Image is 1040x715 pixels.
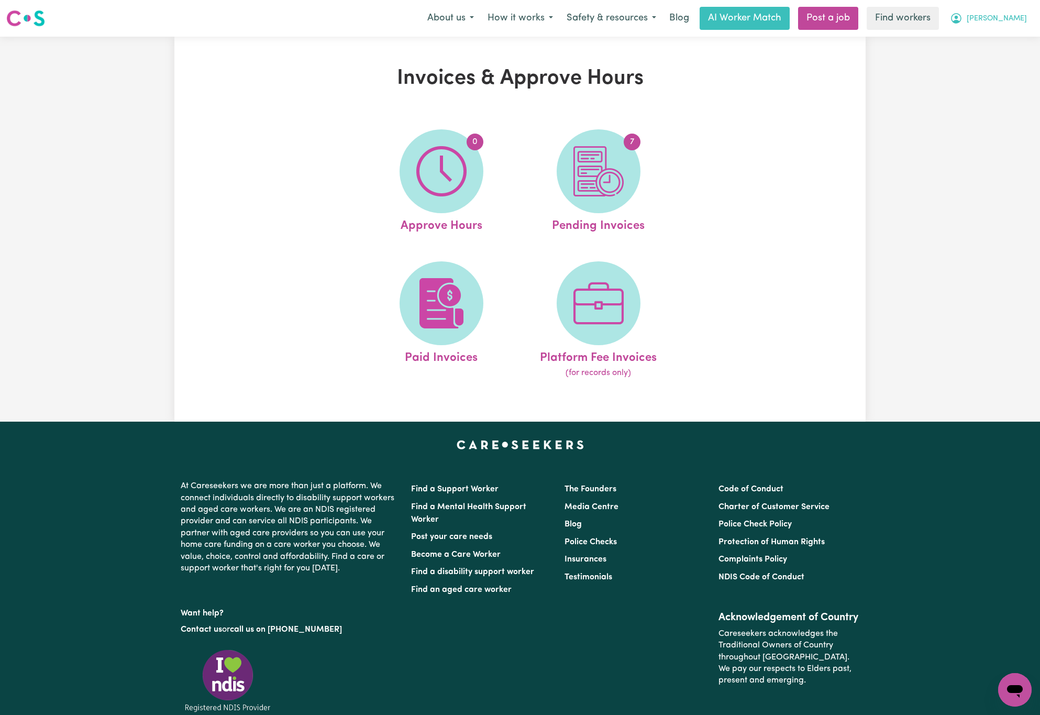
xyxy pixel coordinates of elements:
[181,620,399,640] p: or
[523,261,674,380] a: Platform Fee Invoices(for records only)
[565,538,617,546] a: Police Checks
[411,586,512,594] a: Find an aged care worker
[718,520,792,529] a: Police Check Policy
[366,261,517,380] a: Paid Invoices
[624,134,640,150] span: 7
[867,7,939,30] a: Find workers
[718,538,825,546] a: Protection of Human Rights
[181,648,275,713] img: Registered NDIS provider
[998,673,1032,707] iframe: Button to launch messaging window
[560,7,663,29] button: Safety & resources
[718,555,787,564] a: Complaints Policy
[552,213,645,235] span: Pending Invoices
[718,624,859,691] p: Careseekers acknowledges the Traditional Owners of Country throughout [GEOGRAPHIC_DATA]. We pay o...
[565,503,618,511] a: Media Centre
[411,568,534,576] a: Find a disability support worker
[401,213,482,235] span: Approve Hours
[6,9,45,28] img: Careseekers logo
[467,134,483,150] span: 0
[523,129,674,235] a: Pending Invoices
[411,503,526,524] a: Find a Mental Health Support Worker
[565,485,616,493] a: The Founders
[181,603,399,619] p: Want help?
[718,485,783,493] a: Code of Conduct
[411,485,499,493] a: Find a Support Worker
[565,573,612,581] a: Testimonials
[411,551,501,559] a: Become a Care Worker
[943,7,1034,29] button: My Account
[411,533,492,541] a: Post your care needs
[700,7,790,30] a: AI Worker Match
[366,129,517,235] a: Approve Hours
[6,6,45,30] a: Careseekers logo
[566,367,631,379] span: (for records only)
[230,625,342,634] a: call us on [PHONE_NUMBER]
[565,520,582,529] a: Blog
[798,7,858,30] a: Post a job
[181,476,399,578] p: At Careseekers we are more than just a platform. We connect individuals directly to disability su...
[405,345,478,367] span: Paid Invoices
[663,7,695,30] a: Blog
[718,503,829,511] a: Charter of Customer Service
[718,573,804,581] a: NDIS Code of Conduct
[967,13,1027,25] span: [PERSON_NAME]
[540,345,657,367] span: Platform Fee Invoices
[565,555,606,564] a: Insurances
[296,66,744,91] h1: Invoices & Approve Hours
[457,441,584,449] a: Careseekers home page
[181,625,222,634] a: Contact us
[421,7,481,29] button: About us
[481,7,560,29] button: How it works
[718,611,859,624] h2: Acknowledgement of Country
